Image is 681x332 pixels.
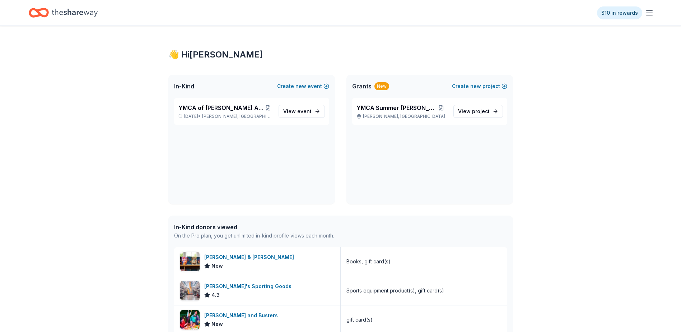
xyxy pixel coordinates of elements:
div: Sports equipment product(s), gift card(s) [346,286,444,295]
div: [PERSON_NAME] and Busters [204,311,281,320]
a: View event [279,105,325,118]
img: Image for Barnes & Noble [180,252,200,271]
span: project [472,108,490,114]
button: Createnewproject [452,82,507,91]
span: View [458,107,490,116]
span: In-Kind [174,82,194,91]
p: [PERSON_NAME], [GEOGRAPHIC_DATA] [356,114,448,119]
span: event [297,108,312,114]
span: new [470,82,481,91]
span: new [295,82,306,91]
div: [PERSON_NAME] & [PERSON_NAME] [204,253,297,262]
span: YMCA Summer [PERSON_NAME] [356,103,435,112]
span: Grants [352,82,372,91]
span: [PERSON_NAME], [GEOGRAPHIC_DATA] [202,114,272,119]
img: Image for Dick's Sporting Goods [180,281,200,300]
span: View [283,107,312,116]
a: View project [453,105,503,118]
div: [PERSON_NAME]'s Sporting Goods [204,282,294,291]
div: Books, gift card(s) [346,257,391,266]
p: [DATE] • [178,114,273,119]
button: Createnewevent [277,82,329,91]
span: YMCA of [PERSON_NAME] Annual Charity Auction [178,103,264,112]
div: In-Kind donors viewed [174,223,334,231]
div: On the Pro plan, you get unlimited in-kind profile views each month. [174,231,334,240]
span: New [211,262,223,270]
span: New [211,320,223,328]
div: New [374,82,389,90]
a: Home [29,4,98,21]
span: 4.3 [211,291,220,299]
div: gift card(s) [346,315,373,324]
img: Image for Dave and Busters [180,310,200,329]
a: $10 in rewards [597,6,642,19]
div: 👋 Hi [PERSON_NAME] [168,49,513,60]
